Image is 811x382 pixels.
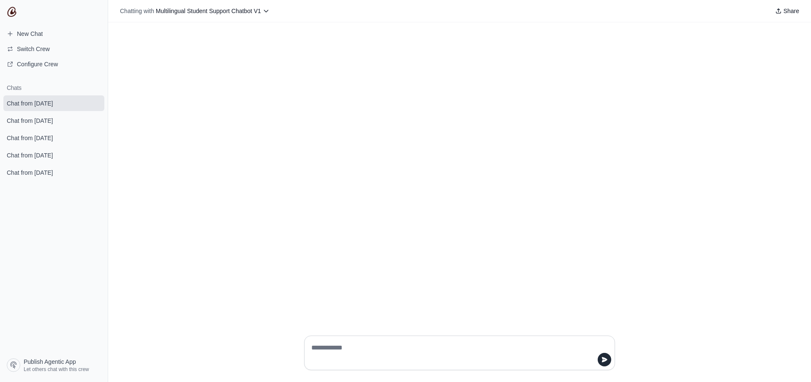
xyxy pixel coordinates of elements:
button: Switch Crew [3,42,104,56]
span: Switch Crew [17,45,50,53]
button: Chatting with Multilingual Student Support Chatbot V1 [117,5,273,17]
span: Chat from [DATE] [7,168,53,177]
a: Chat from [DATE] [3,165,104,180]
span: New Chat [17,30,43,38]
a: Publish Agentic App Let others chat with this crew [3,355,104,375]
span: Share [784,7,799,15]
span: Chat from [DATE] [7,151,53,160]
span: Chat from [DATE] [7,134,53,142]
span: Chat from [DATE] [7,99,53,108]
a: Chat from [DATE] [3,95,104,111]
button: Share [772,5,803,17]
a: Configure Crew [3,57,104,71]
a: Chat from [DATE] [3,130,104,146]
a: Chat from [DATE] [3,113,104,128]
span: Chat from [DATE] [7,116,53,125]
span: Configure Crew [17,60,58,68]
a: New Chat [3,27,104,41]
span: Publish Agentic App [24,358,76,366]
span: Chatting with [120,7,154,15]
span: Multilingual Student Support Chatbot V1 [156,8,261,14]
span: Let others chat with this crew [24,366,89,373]
img: CrewAI Logo [7,7,17,17]
a: Chat from [DATE] [3,147,104,163]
